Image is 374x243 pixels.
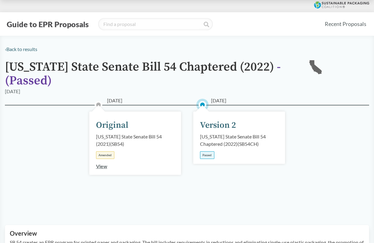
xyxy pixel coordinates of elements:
[5,46,37,52] a: ‹Back to results
[96,163,107,169] a: View
[211,97,226,104] span: [DATE]
[96,119,128,132] div: Original
[200,151,214,159] div: Passed
[96,133,174,148] div: [US_STATE] State Senate Bill 54 (2021) ( SB54 )
[107,97,122,104] span: [DATE]
[322,17,369,31] a: Recent Proposals
[5,19,91,29] button: Guide to EPR Proposals
[200,119,236,132] div: Version 2
[98,18,213,30] input: Find a proposal
[200,133,278,148] div: [US_STATE] State Senate Bill 54 Chaptered (2022) ( SB54CH )
[5,88,20,95] div: [DATE]
[5,60,298,88] h1: [US_STATE] State Senate Bill 54 Chaptered (2022)
[5,59,281,88] span: - ( Passed )
[10,230,364,237] h2: Overview
[96,151,114,159] div: Amended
